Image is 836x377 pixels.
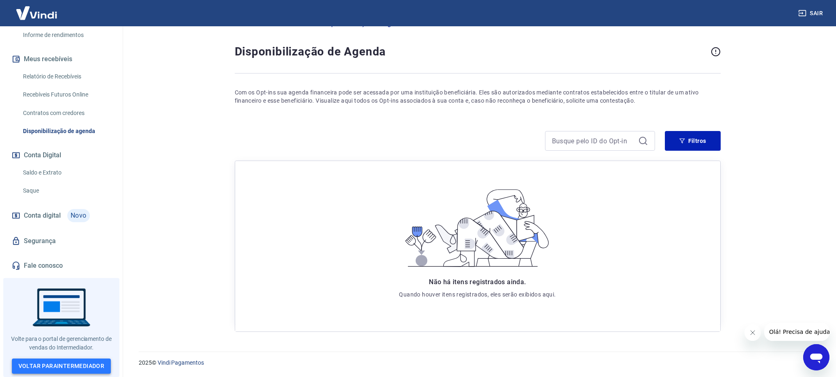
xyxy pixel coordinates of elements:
[10,206,113,225] a: Conta digitalNovo
[158,359,204,366] a: Vindi Pagamentos
[139,359,816,367] p: 2025 ©
[20,182,113,199] a: Saque
[20,164,113,181] a: Saldo e Extrato
[764,323,829,341] iframe: Mensagem da empresa
[20,123,113,140] a: Disponibilização de agenda
[20,105,113,122] a: Contratos com credores
[10,0,63,25] img: Vindi
[20,68,113,85] a: Relatório de Recebíveis
[235,44,708,60] h4: Disponibilização de Agenda
[797,6,826,21] button: Sair
[12,359,111,374] a: Voltar paraIntermediador
[10,50,113,68] button: Meus recebíveis
[803,344,829,370] iframe: Botão para abrir a janela de mensagens
[429,278,526,286] span: Não há itens registrados ainda.
[744,324,761,341] iframe: Fechar mensagem
[67,209,90,222] span: Novo
[665,131,721,151] button: Filtros
[20,27,113,44] a: Informe de rendimentos
[5,6,69,12] span: Olá! Precisa de ajuda?
[552,135,635,147] input: Busque pelo ID do Opt-in
[399,290,556,299] p: Quando houver itens registrados, eles serão exibidos aqui.
[235,88,721,105] p: Com os Opt-ins sua agenda financeira pode ser acessada por uma instituição beneficiária. Eles são...
[10,232,113,250] a: Segurança
[20,86,113,103] a: Recebíveis Futuros Online
[10,257,113,275] a: Fale conosco
[10,146,113,164] button: Conta Digital
[24,210,61,221] span: Conta digital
